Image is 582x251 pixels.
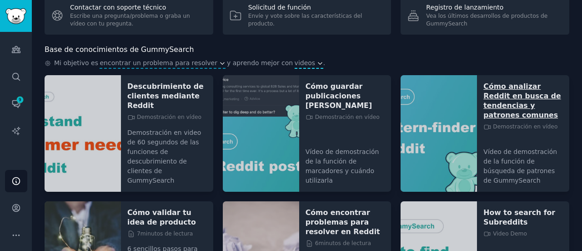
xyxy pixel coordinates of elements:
font: Demostración en vídeo [137,114,201,120]
font: 7 [137,231,140,237]
font: Demostración en vídeo [315,114,380,120]
button: encontrar un problema para resolver [100,58,225,68]
font: Solicitud de función [248,4,311,11]
a: Cómo analizar Reddit en busca de tendencias y patrones comunes [483,82,563,120]
font: Descubrimiento de clientes mediante Reddit [127,82,204,110]
font: . [323,59,325,67]
font: Mi objetivo es [54,59,98,67]
font: 9 [19,97,21,102]
font: y aprendo mejor con [227,59,293,67]
a: Cómo guardar publicaciones [PERSON_NAME] [306,82,385,110]
a: 9 [5,92,27,115]
font: Vídeo de demostración de la función de búsqueda de patrones de GummySearch [483,148,557,184]
font: Demostración en video de 60 segundos de las funciones de descubrimiento de clientes de GummySearch [127,129,201,184]
img: How to analyze Reddit for common trends and patterns [401,75,477,192]
a: Cómo validar tu idea de producto [127,208,207,227]
a: Cómo encontrar problemas para resolver en Reddit [306,208,385,236]
font: Cómo encontrar problemas para resolver en Reddit [306,208,380,236]
font: Base de conocimientos de GummySearch [45,45,194,54]
font: Cómo validar tu idea de producto [127,208,196,226]
a: Descubrimiento de clientes mediante Reddit [127,82,207,110]
font: Cómo analizar Reddit en busca de tendencias y patrones comunes [483,82,561,119]
button: videos [295,58,323,68]
a: How to search for Subreddits [483,208,563,227]
font: 6 [315,240,319,246]
font: Demostración en vídeo [493,123,557,130]
font: Envíe y vote sobre las características del producto. [248,13,362,27]
font: Vídeo de demostración de la función de marcadores y cuándo utilizarla [306,148,379,184]
font: Registro de lanzamiento [426,4,503,11]
font: minutos de lectura [140,231,193,237]
span: Video Demo [483,230,527,238]
font: Vea los últimos desarrollos de productos de GummySearch [426,13,547,27]
img: Customer Discovery using Reddit [45,75,121,192]
img: How to save Reddit posts [223,75,299,192]
span: videos [295,58,316,68]
font: Cómo guardar publicaciones [PERSON_NAME] [306,82,372,110]
font: encontrar un problema para resolver [100,59,217,67]
font: minutos de lectura [318,240,371,246]
img: Logotipo de GummySearch [5,8,26,24]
